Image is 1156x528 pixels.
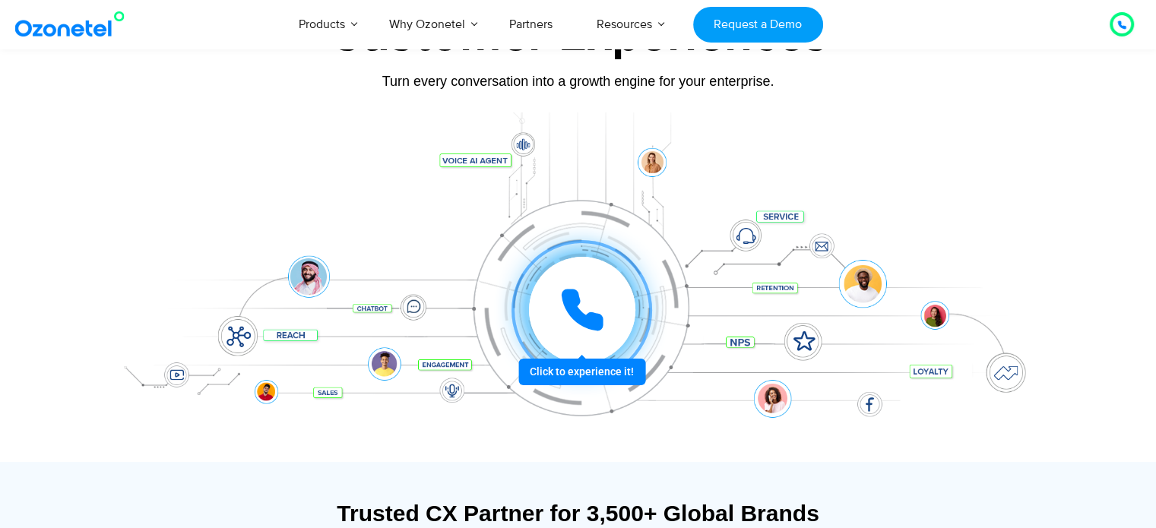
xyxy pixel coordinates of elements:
[103,73,1053,90] div: Turn every conversation into a growth engine for your enterprise.
[111,500,1046,526] div: Trusted CX Partner for 3,500+ Global Brands
[693,7,823,43] a: Request a Demo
